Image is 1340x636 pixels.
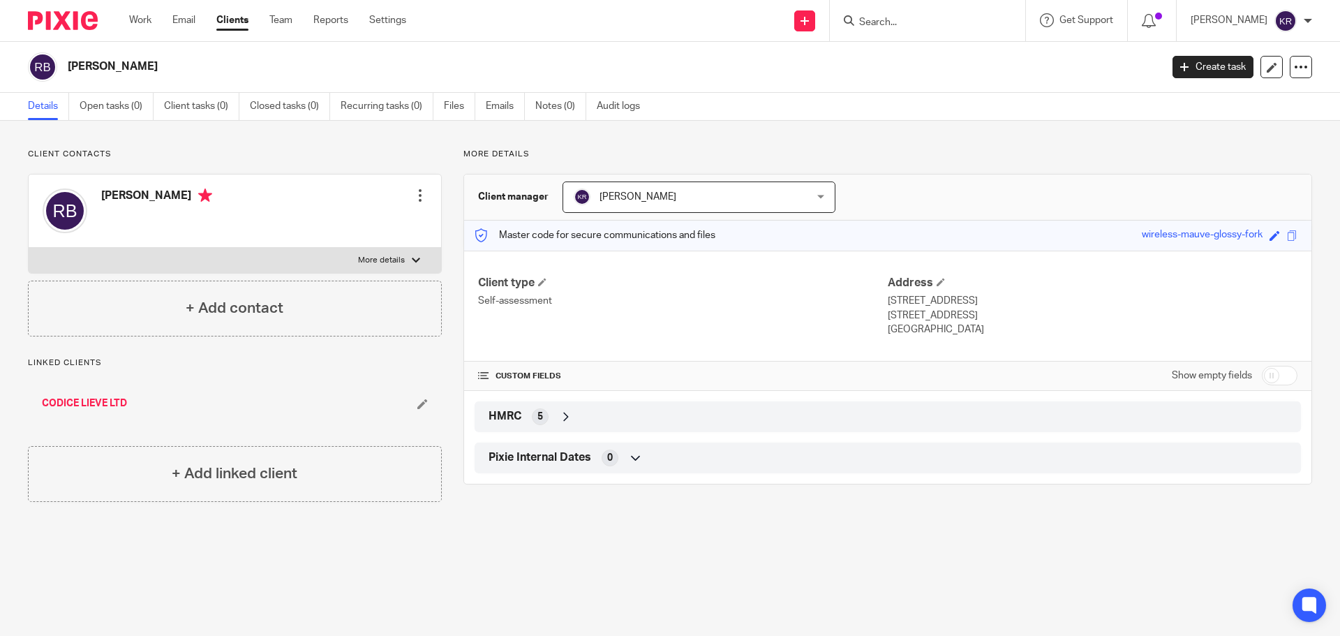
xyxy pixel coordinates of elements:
[535,93,586,120] a: Notes (0)
[597,93,650,120] a: Audit logs
[888,276,1297,290] h4: Address
[172,463,297,485] h4: + Add linked client
[489,450,591,465] span: Pixie Internal Dates
[68,59,935,74] h2: [PERSON_NAME]
[172,13,195,27] a: Email
[574,188,590,205] img: svg%3E
[478,294,888,308] p: Self-assessment
[478,371,888,382] h4: CUSTOM FIELDS
[101,188,212,206] h4: [PERSON_NAME]
[1172,369,1252,383] label: Show empty fields
[1274,10,1297,32] img: svg%3E
[198,188,212,202] i: Primary
[28,93,69,120] a: Details
[1172,56,1253,78] a: Create task
[269,13,292,27] a: Team
[28,52,57,82] img: svg%3E
[313,13,348,27] a: Reports
[42,397,127,411] a: CODICE LIEVE LTD
[888,294,1297,308] p: [STREET_ADDRESS]
[607,451,613,465] span: 0
[475,228,715,242] p: Master code for secure communications and files
[1191,13,1267,27] p: [PERSON_NAME]
[537,410,543,424] span: 5
[186,297,283,319] h4: + Add contact
[463,149,1312,160] p: More details
[164,93,239,120] a: Client tasks (0)
[600,192,676,202] span: [PERSON_NAME]
[358,255,405,266] p: More details
[216,13,248,27] a: Clients
[28,149,442,160] p: Client contacts
[478,276,888,290] h4: Client type
[888,323,1297,337] p: [GEOGRAPHIC_DATA]
[858,17,983,29] input: Search
[28,357,442,369] p: Linked clients
[250,93,330,120] a: Closed tasks (0)
[1059,15,1113,25] span: Get Support
[489,409,521,424] span: HMRC
[80,93,154,120] a: Open tasks (0)
[129,13,151,27] a: Work
[444,93,475,120] a: Files
[369,13,406,27] a: Settings
[486,93,525,120] a: Emails
[341,93,433,120] a: Recurring tasks (0)
[478,190,549,204] h3: Client manager
[1142,228,1263,244] div: wireless-mauve-glossy-fork
[888,309,1297,323] p: [STREET_ADDRESS]
[43,188,87,233] img: svg%3E
[28,11,98,30] img: Pixie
